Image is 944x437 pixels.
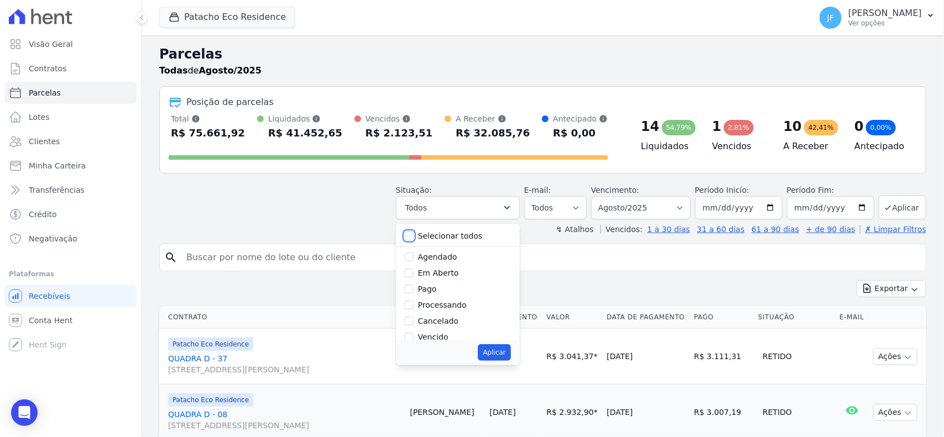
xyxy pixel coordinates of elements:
[29,233,77,244] span: Negativação
[648,225,690,234] a: 1 a 30 dias
[418,301,467,309] label: Processando
[4,179,137,201] a: Transferências
[168,409,401,431] a: QUADRA D - 08[STREET_ADDRESS][PERSON_NAME]
[754,306,835,329] th: Situação
[168,393,253,407] span: Patacho Eco Residence
[641,118,659,135] div: 14
[418,268,459,277] label: Em Aberto
[873,348,917,365] button: Ações
[848,19,922,28] p: Ver opções
[857,280,926,297] button: Exportar
[159,44,926,64] h2: Parcelas
[490,408,516,417] a: [DATE]
[171,113,245,124] div: Total
[641,140,695,153] h4: Liquidados
[168,420,401,431] span: [STREET_ADDRESS][PERSON_NAME]
[712,118,722,135] div: 1
[29,87,61,98] span: Parcelas
[811,2,944,33] button: JF [PERSON_NAME] Ver opções
[873,404,917,421] button: Ações
[524,186,551,194] label: E-mail:
[724,120,754,135] div: 2,81%
[806,225,856,234] a: + de 90 dias
[4,57,137,80] a: Contratos
[418,285,437,293] label: Pago
[848,8,922,19] p: [PERSON_NAME]
[29,112,50,123] span: Lotes
[712,140,766,153] h4: Vencidos
[4,130,137,152] a: Clientes
[784,140,837,153] h4: A Receber
[602,306,690,329] th: Data de Pagamento
[556,225,593,234] label: ↯ Atalhos
[553,113,608,124] div: Antecipado
[29,209,57,220] span: Crédito
[168,353,401,375] a: QUADRA D - 37[STREET_ADDRESS][PERSON_NAME]
[9,267,132,281] div: Plataformas
[168,338,253,351] span: Patacho Eco Residence
[4,228,137,250] a: Negativação
[866,120,896,135] div: 0,00%
[418,317,458,325] label: Cancelado
[199,65,262,76] strong: Agosto/2025
[29,63,66,74] span: Contratos
[4,155,137,177] a: Minha Carteira
[29,160,86,171] span: Minha Carteira
[4,33,137,55] a: Visão Geral
[542,306,602,329] th: Valor
[478,344,510,361] button: Aplicar
[418,231,483,240] label: Selecionar todos
[690,306,754,329] th: Pago
[542,329,602,385] td: R$ 3.041,37
[159,7,295,28] button: Patacho Eco Residence
[662,120,696,135] div: 54,79%
[418,252,457,261] label: Agendado
[171,124,245,142] div: R$ 75.661,92
[405,201,427,214] span: Todos
[164,251,178,264] i: search
[456,113,530,124] div: A Receber
[697,225,744,234] a: 31 a 60 dias
[4,82,137,104] a: Parcelas
[29,291,70,302] span: Recebíveis
[787,185,874,196] label: Período Fim:
[396,196,520,219] button: Todos
[752,225,799,234] a: 61 a 90 dias
[879,196,926,219] button: Aplicar
[591,186,639,194] label: Vencimento:
[366,124,432,142] div: R$ 2.123,51
[29,39,73,50] span: Visão Geral
[4,285,137,307] a: Recebíveis
[784,118,802,135] div: 10
[168,364,401,375] span: [STREET_ADDRESS][PERSON_NAME]
[695,186,749,194] label: Período Inicío:
[4,203,137,225] a: Crédito
[854,118,864,135] div: 0
[396,186,432,194] label: Situação:
[854,140,908,153] h4: Antecipado
[180,246,921,268] input: Buscar por nome do lote ou do cliente
[758,404,796,420] div: Retido
[553,124,608,142] div: R$ 0,00
[601,225,643,234] label: Vencidos:
[186,96,274,109] div: Posição de parcelas
[418,333,448,341] label: Vencido
[835,306,869,329] th: E-mail
[29,315,72,326] span: Conta Hent
[29,185,85,196] span: Transferências
[690,329,754,385] td: R$ 3.111,31
[159,65,188,76] strong: Todas
[11,399,38,426] div: Open Intercom Messenger
[860,225,926,234] a: ✗ Limpar Filtros
[758,349,796,364] div: Retido
[4,309,137,331] a: Conta Hent
[456,124,530,142] div: R$ 32.085,76
[804,120,838,135] div: 42,41%
[29,136,60,147] span: Clientes
[827,14,834,22] span: JF
[268,113,342,124] div: Liquidados
[602,329,690,385] td: [DATE]
[268,124,342,142] div: R$ 41.452,65
[159,64,262,77] p: de
[366,113,432,124] div: Vencidos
